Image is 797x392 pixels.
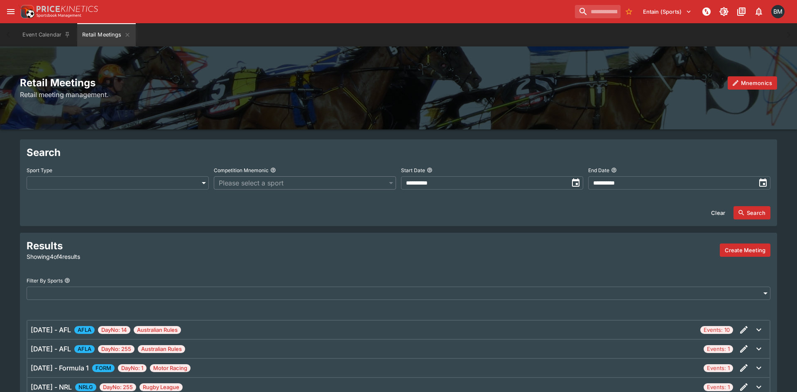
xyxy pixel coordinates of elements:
[37,14,81,17] img: Sportsbook Management
[401,167,425,174] p: Start Date
[31,363,89,373] h6: [DATE] - Formula 1
[17,23,76,46] button: Event Calendar
[733,206,770,219] button: Search
[27,146,770,159] h2: Search
[64,278,70,283] button: Filter By Sports
[704,345,733,353] span: Events: 1
[716,4,731,19] button: Toggle light/dark mode
[704,383,733,392] span: Events: 1
[771,5,785,18] div: Byron Monk
[98,345,134,353] span: DayNo: 255
[31,382,72,392] h6: [DATE] - NRL
[622,5,636,18] button: No Bookmarks
[98,326,130,334] span: DayNo: 14
[74,326,95,334] span: AFLA
[588,167,609,174] p: End Date
[427,167,433,173] button: Start Date
[27,239,266,252] h2: Results
[568,175,583,190] button: toggle date time picker
[270,167,276,173] button: Competition Mnemonic
[74,345,95,353] span: AFLA
[704,364,733,373] span: Events: 1
[728,76,777,90] button: Mnemonics
[755,175,770,190] button: toggle date time picker
[699,4,714,19] button: NOT Connected to PK
[100,383,136,392] span: DayNo: 255
[219,178,383,188] span: Please select a sport
[20,90,777,100] h6: Retail meeting management.
[734,4,749,19] button: Documentation
[700,326,733,334] span: Events: 10
[751,4,766,19] button: Notifications
[769,2,787,21] button: Byron Monk
[575,5,621,18] input: search
[31,325,71,335] h6: [DATE] - AFL
[720,243,770,257] button: Create a new meeting by adding events
[139,383,183,392] span: Rugby League
[214,167,269,174] p: Competition Mnemonic
[27,277,63,284] p: Filter By Sports
[611,167,617,173] button: End Date
[638,5,697,18] button: Select Tenant
[134,326,181,334] span: Australian Rules
[150,364,191,373] span: Motor Racing
[37,6,98,12] img: PriceKinetics
[20,76,777,89] h2: Retail Meetings
[31,344,71,354] h6: [DATE] - AFL
[18,3,35,20] img: PriceKinetics Logo
[27,252,266,261] p: Showing 4 of 4 results
[75,383,96,392] span: NRLG
[706,206,730,219] button: Clear
[3,4,18,19] button: open drawer
[27,167,52,174] p: Sport Type
[138,345,185,353] span: Australian Rules
[92,364,115,373] span: FORM
[77,23,135,46] button: Retail Meetings
[118,364,147,373] span: DayNo: 1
